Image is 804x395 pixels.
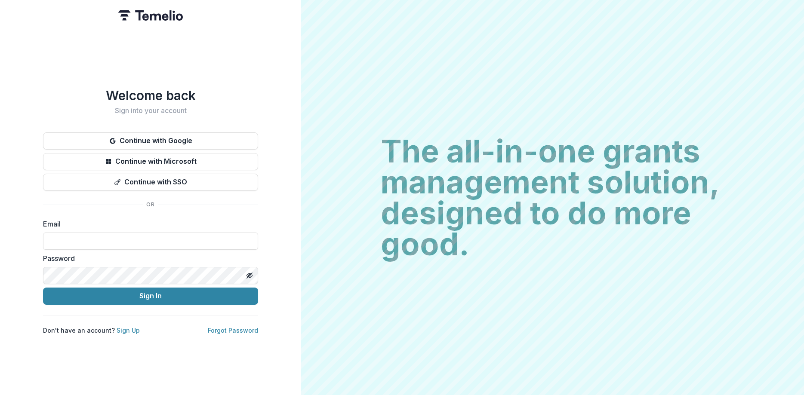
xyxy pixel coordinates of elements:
[43,132,258,150] button: Continue with Google
[208,327,258,334] a: Forgot Password
[43,219,253,229] label: Email
[43,153,258,170] button: Continue with Microsoft
[118,10,183,21] img: Temelio
[43,288,258,305] button: Sign In
[117,327,140,334] a: Sign Up
[43,107,258,115] h2: Sign into your account
[43,253,253,263] label: Password
[43,174,258,191] button: Continue with SSO
[43,326,140,335] p: Don't have an account?
[243,269,256,282] button: Toggle password visibility
[43,88,258,103] h1: Welcome back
